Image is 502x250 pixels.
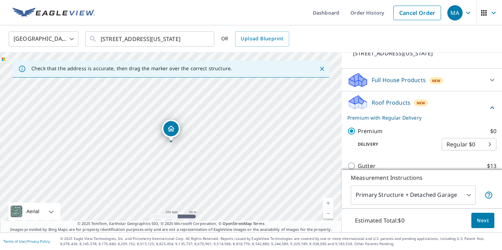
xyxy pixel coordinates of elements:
span: New [417,100,425,106]
a: OpenStreetMap [223,221,252,226]
p: $13 [487,162,496,170]
p: © 2025 Eagle View Technologies, Inc. and Pictometry International Corp. All Rights Reserved. Repo... [60,236,499,247]
p: [STREET_ADDRESS][US_STATE] [353,49,471,57]
img: EV Logo [13,8,95,18]
a: Upload Blueprint [235,31,289,47]
a: Cancel Order [393,6,441,20]
div: [GEOGRAPHIC_DATA] [9,29,78,49]
div: Regular $0 [442,135,496,154]
a: Privacy Policy [27,239,50,244]
span: © 2025 TomTom, Earthstar Geographics SIO, © 2025 Microsoft Corporation, © [77,221,264,227]
p: Measurement Instructions [351,174,493,182]
input: Search by address or latitude-longitude [101,29,200,49]
div: Dropped pin, building 1, Residential property, 301 Appian Ave Virginia Beach, VA 23452 [162,120,180,141]
a: Terms [253,221,264,226]
div: Full House ProductsNew [347,72,496,88]
p: Estimated Total: $0 [349,213,410,228]
button: Next [471,213,494,228]
p: $0 [490,127,496,135]
p: Delivery [347,141,442,147]
p: Premium [358,127,383,135]
span: Upload Blueprint [241,34,283,43]
p: | [3,239,50,243]
p: Full House Products [372,76,426,84]
div: Aerial [8,203,60,220]
p: Premium with Regular Delivery [347,114,488,121]
p: Roof Products [372,98,410,107]
p: Gutter [358,162,376,170]
span: Your report will include the primary structure and a detached garage if one exists. [485,191,493,199]
p: Check that the address is accurate, then drag the marker over the correct structure. [31,65,232,72]
a: Current Level 17, Zoom In [323,198,333,208]
div: MA [447,5,463,21]
a: Terms of Use [3,239,25,244]
span: Next [477,216,489,225]
a: Current Level 17, Zoom Out [323,208,333,219]
div: Aerial [24,203,41,220]
button: Close [317,64,326,73]
div: OR [221,31,289,47]
div: Primary Structure + Detached Garage [351,185,476,205]
div: Roof ProductsNewPremium with Regular Delivery [347,94,496,121]
span: New [432,78,440,83]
